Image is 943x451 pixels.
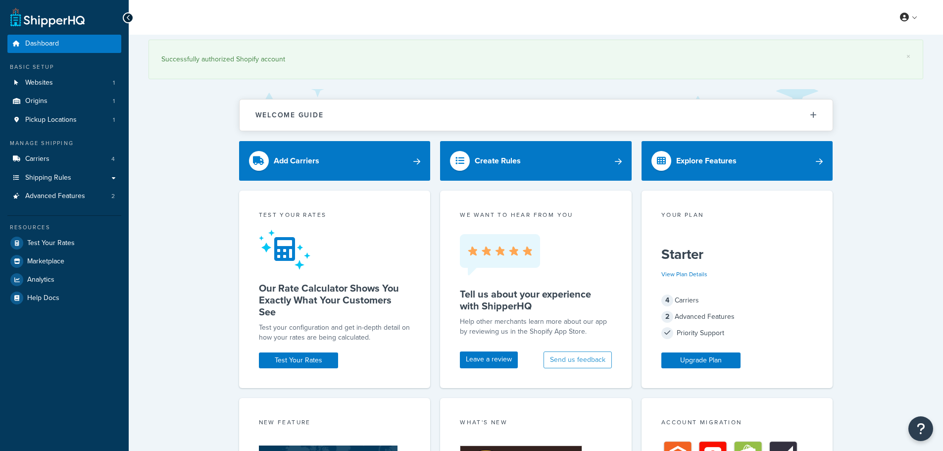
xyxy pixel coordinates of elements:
li: Advanced Features [7,187,121,205]
a: Test Your Rates [259,352,338,368]
a: Explore Features [642,141,833,181]
span: 1 [113,79,115,87]
a: Add Carriers [239,141,431,181]
h5: Tell us about your experience with ShipperHQ [460,288,612,312]
span: Pickup Locations [25,116,77,124]
div: Advanced Features [661,310,813,324]
a: Upgrade Plan [661,352,741,368]
span: Dashboard [25,40,59,48]
a: Advanced Features2 [7,187,121,205]
div: Basic Setup [7,63,121,71]
button: Open Resource Center [908,416,933,441]
div: Manage Shipping [7,139,121,148]
a: Dashboard [7,35,121,53]
span: Analytics [27,276,54,284]
li: Websites [7,74,121,92]
div: Test your rates [259,210,411,222]
span: Test Your Rates [27,239,75,248]
span: 2 [661,311,673,323]
a: Shipping Rules [7,169,121,187]
div: Create Rules [475,154,521,168]
span: Help Docs [27,294,59,302]
span: Origins [25,97,48,105]
div: Priority Support [661,326,813,340]
li: Carriers [7,150,121,168]
div: Test your configuration and get in-depth detail on how your rates are being calculated. [259,323,411,343]
div: Explore Features [676,154,737,168]
div: Account Migration [661,418,813,429]
a: Marketplace [7,252,121,270]
a: × [906,52,910,60]
a: Test Your Rates [7,234,121,252]
h2: Welcome Guide [255,111,324,119]
a: Websites1 [7,74,121,92]
span: 4 [111,155,115,163]
a: Origins1 [7,92,121,110]
div: Resources [7,223,121,232]
span: 1 [113,97,115,105]
span: Shipping Rules [25,174,71,182]
span: Marketplace [27,257,64,266]
a: View Plan Details [661,270,707,279]
a: Carriers4 [7,150,121,168]
h5: Our Rate Calculator Shows You Exactly What Your Customers See [259,282,411,318]
button: Send us feedback [544,351,612,368]
p: Help other merchants learn more about our app by reviewing us in the Shopify App Store. [460,317,612,337]
h5: Starter [661,247,813,262]
span: 1 [113,116,115,124]
a: Leave a review [460,351,518,368]
div: Successfully authorized Shopify account [161,52,910,66]
div: What's New [460,418,612,429]
li: Origins [7,92,121,110]
a: Pickup Locations1 [7,111,121,129]
button: Welcome Guide [240,100,833,131]
li: Pickup Locations [7,111,121,129]
div: Your Plan [661,210,813,222]
span: Websites [25,79,53,87]
span: Advanced Features [25,192,85,200]
span: Carriers [25,155,50,163]
p: we want to hear from you [460,210,612,219]
span: 4 [661,295,673,306]
div: Add Carriers [274,154,319,168]
div: Carriers [661,294,813,307]
a: Analytics [7,271,121,289]
div: New Feature [259,418,411,429]
a: Help Docs [7,289,121,307]
span: 2 [111,192,115,200]
a: Create Rules [440,141,632,181]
